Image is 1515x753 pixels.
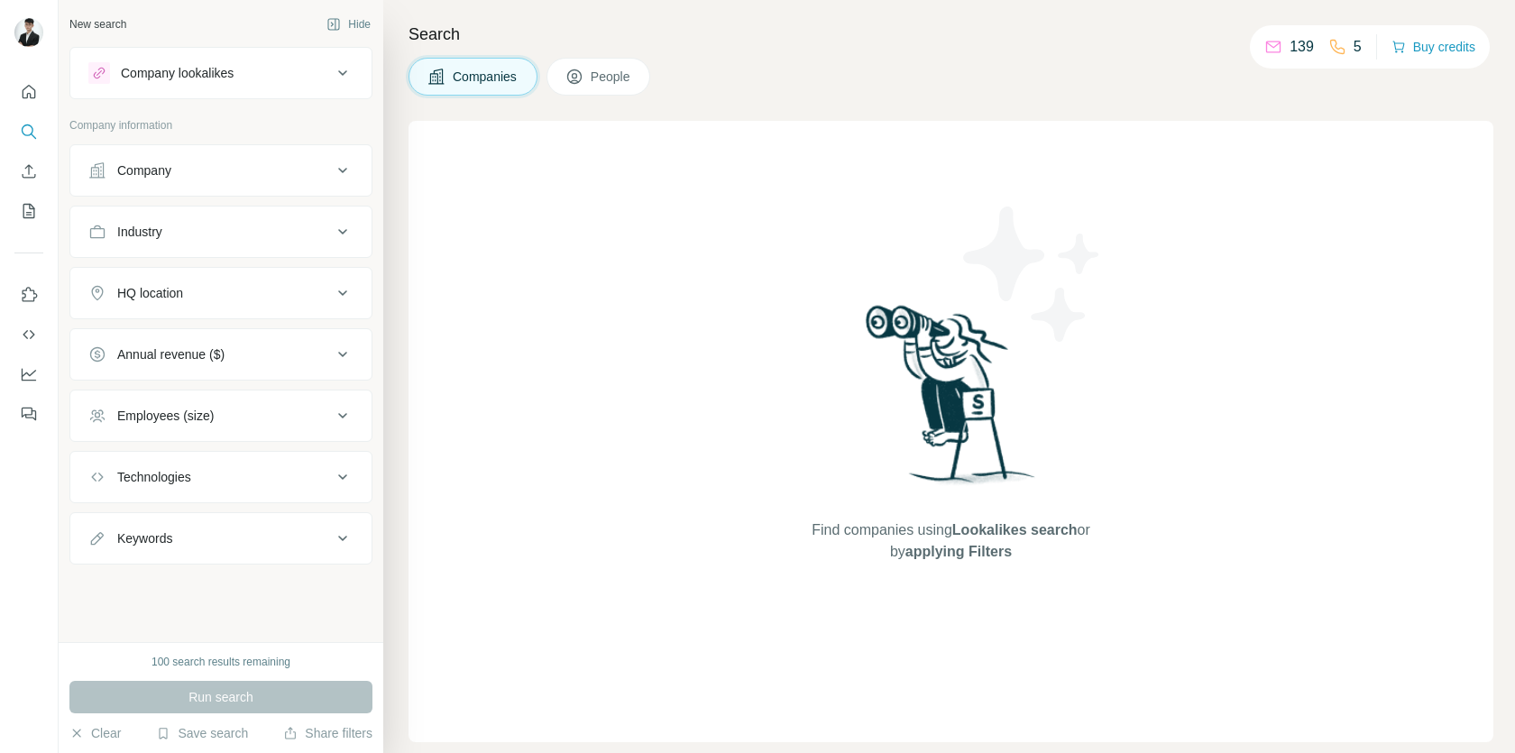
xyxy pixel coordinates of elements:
[117,468,191,486] div: Technologies
[14,18,43,47] img: Avatar
[151,654,290,670] div: 100 search results remaining
[117,161,171,179] div: Company
[453,68,519,86] span: Companies
[14,76,43,108] button: Quick start
[117,529,172,547] div: Keywords
[806,519,1095,563] span: Find companies using or by
[858,300,1045,501] img: Surfe Illustration - Woman searching with binoculars
[117,223,162,241] div: Industry
[69,724,121,742] button: Clear
[591,68,632,86] span: People
[70,51,372,95] button: Company lookalikes
[70,210,372,253] button: Industry
[1354,36,1362,58] p: 5
[117,284,183,302] div: HQ location
[951,193,1114,355] img: Surfe Illustration - Stars
[70,333,372,376] button: Annual revenue ($)
[70,517,372,560] button: Keywords
[952,522,1078,537] span: Lookalikes search
[121,64,234,82] div: Company lookalikes
[156,724,248,742] button: Save search
[117,345,225,363] div: Annual revenue ($)
[14,115,43,148] button: Search
[283,724,372,742] button: Share filters
[14,195,43,227] button: My lists
[409,22,1493,47] h4: Search
[314,11,383,38] button: Hide
[14,358,43,390] button: Dashboard
[70,394,372,437] button: Employees (size)
[69,117,372,133] p: Company information
[1391,34,1475,60] button: Buy credits
[14,398,43,430] button: Feedback
[70,271,372,315] button: HQ location
[14,279,43,311] button: Use Surfe on LinkedIn
[117,407,214,425] div: Employees (size)
[1290,36,1314,58] p: 139
[70,455,372,499] button: Technologies
[14,155,43,188] button: Enrich CSV
[70,149,372,192] button: Company
[905,544,1012,559] span: applying Filters
[69,16,126,32] div: New search
[14,318,43,351] button: Use Surfe API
